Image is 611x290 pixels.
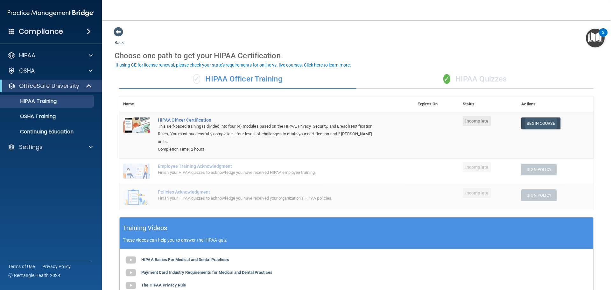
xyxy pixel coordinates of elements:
b: HIPAA Basics For Medical and Dental Practices [141,257,229,262]
h5: Training Videos [123,223,167,234]
span: Ⓒ Rectangle Health 2024 [8,272,60,279]
b: Payment Card Industry Requirements for Medical and Dental Practices [141,270,272,275]
p: OfficeSafe University [19,82,79,90]
b: The HIPAA Privacy Rule [141,283,186,287]
div: Policies Acknowledgment [158,189,382,195]
img: gray_youtube_icon.38fcd6cc.png [124,254,137,266]
a: Begin Course [521,117,560,129]
span: ✓ [443,74,450,84]
p: These videos can help you to answer the HIPAA quiz [123,237,590,243]
div: HIPAA Quizzes [356,70,593,89]
p: HIPAA Training [4,98,57,104]
div: Completion Time: 2 hours [158,145,382,153]
a: Privacy Policy [42,263,71,270]
div: Employee Training Acknowledgment [158,164,382,169]
div: HIPAA Officer Training [119,70,356,89]
a: Back [115,32,124,45]
span: ✓ [193,74,200,84]
div: If using CE for license renewal, please check your state's requirements for online vs. live cours... [116,63,351,67]
a: Settings [8,143,93,151]
th: Expires On [414,96,459,112]
p: OSHA [19,67,35,74]
div: This self-paced training is divided into four (4) modules based on the HIPAA, Privacy, Security, ... [158,123,382,145]
button: If using CE for license renewal, please check your state's requirements for online vs. live cours... [115,62,352,68]
div: Choose one path to get your HIPAA Certification [115,46,598,65]
button: Open Resource Center, 2 new notifications [586,29,605,47]
a: HIPAA Officer Certification [158,117,382,123]
img: gray_youtube_icon.38fcd6cc.png [124,266,137,279]
span: Incomplete [463,188,491,198]
button: Sign Policy [521,164,557,175]
iframe: Drift Widget Chat Controller [501,245,603,270]
a: Terms of Use [8,263,35,270]
div: Finish your HIPAA quizzes to acknowledge you have received HIPAA employee training. [158,169,382,176]
span: Incomplete [463,116,491,126]
a: OfficeSafe University [8,82,92,90]
a: HIPAA [8,52,93,59]
span: Incomplete [463,162,491,172]
a: OSHA [8,67,93,74]
h4: Compliance [19,27,63,36]
th: Status [459,96,517,112]
p: Settings [19,143,43,151]
button: Sign Policy [521,189,557,201]
img: PMB logo [8,7,94,19]
th: Name [119,96,154,112]
div: 2 [602,32,604,41]
div: Finish your HIPAA quizzes to acknowledge you have received your organization’s HIPAA policies. [158,195,382,202]
p: HIPAA [19,52,35,59]
th: Actions [517,96,593,112]
p: OSHA Training [4,113,56,120]
p: Continuing Education [4,129,91,135]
